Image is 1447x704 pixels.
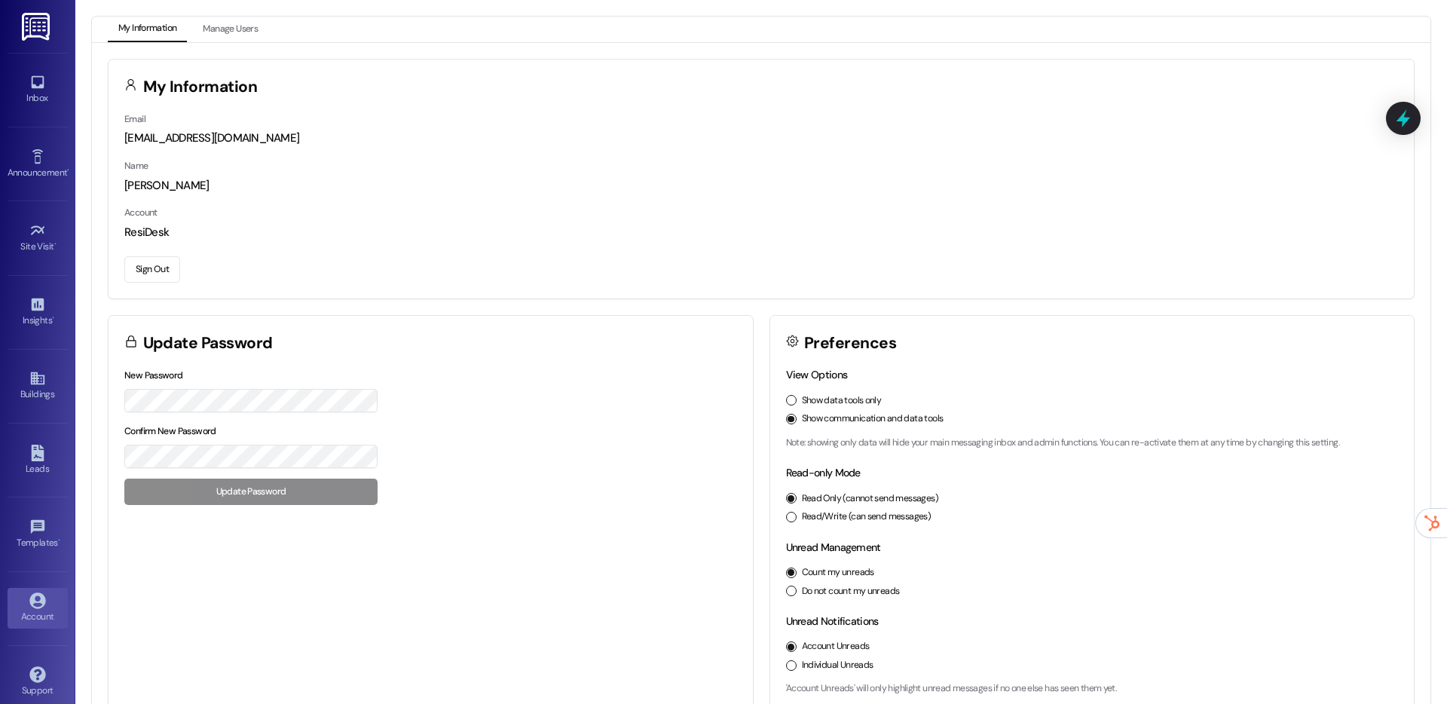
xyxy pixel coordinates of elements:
button: Sign Out [124,256,180,283]
a: Insights • [8,292,68,332]
h3: Preferences [804,335,896,351]
a: Support [8,662,68,702]
label: Name [124,160,148,172]
a: Buildings [8,366,68,406]
label: Individual Unreads [802,659,873,672]
label: Read/Write (can send messages) [802,510,932,524]
span: • [52,313,54,323]
div: [PERSON_NAME] [124,178,1398,194]
label: Account [124,207,158,219]
span: • [58,535,60,546]
label: Show data tools only [802,394,882,408]
a: Account [8,588,68,629]
div: ResiDesk [124,225,1398,240]
label: Email [124,113,145,125]
label: Do not count my unreads [802,585,900,598]
span: • [54,239,57,249]
span: • [67,165,69,176]
label: Unread Notifications [786,614,879,628]
a: Templates • [8,514,68,555]
h3: My Information [143,79,258,95]
h3: Update Password [143,335,273,351]
label: Unread Management [786,540,881,554]
button: My Information [108,17,187,42]
label: New Password [124,369,183,381]
p: Note: showing only data will hide your main messaging inbox and admin functions. You can re-activ... [786,436,1399,450]
div: [EMAIL_ADDRESS][DOMAIN_NAME] [124,130,1398,146]
label: Confirm New Password [124,425,216,437]
button: Manage Users [192,17,268,42]
a: Inbox [8,69,68,110]
label: View Options [786,368,848,381]
img: ResiDesk Logo [22,13,53,41]
label: Account Unreads [802,640,870,653]
p: 'Account Unreads' will only highlight unread messages if no one else has seen them yet. [786,682,1399,696]
label: Read-only Mode [786,466,861,479]
label: Count my unreads [802,566,874,580]
a: Site Visit • [8,218,68,259]
label: Show communication and data tools [802,412,944,426]
label: Read Only (cannot send messages) [802,492,938,506]
a: Leads [8,440,68,481]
